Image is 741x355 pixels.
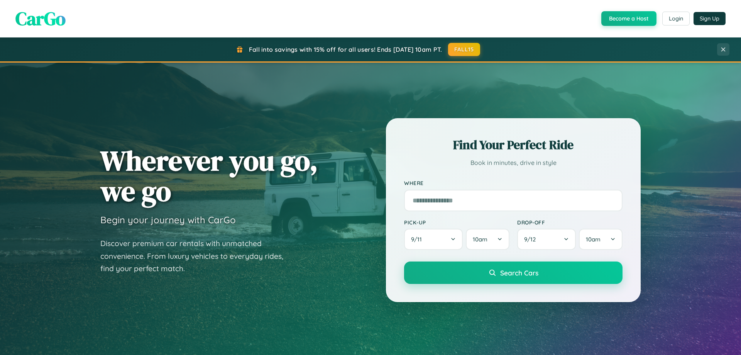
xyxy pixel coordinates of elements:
[500,268,538,277] span: Search Cars
[411,236,426,243] span: 9 / 11
[517,219,623,226] label: Drop-off
[404,262,623,284] button: Search Cars
[249,46,442,53] span: Fall into savings with 15% off for all users! Ends [DATE] 10am PT.
[100,237,293,275] p: Discover premium car rentals with unmatched convenience. From luxury vehicles to everyday rides, ...
[586,236,601,243] span: 10am
[473,236,487,243] span: 10am
[15,6,66,31] span: CarGo
[662,12,690,25] button: Login
[404,157,623,168] p: Book in minutes, drive in style
[466,229,509,250] button: 10am
[517,229,576,250] button: 9/12
[579,229,623,250] button: 10am
[601,11,656,26] button: Become a Host
[524,236,540,243] span: 9 / 12
[404,229,463,250] button: 9/11
[448,43,480,56] button: FALL15
[694,12,726,25] button: Sign Up
[404,180,623,187] label: Where
[100,145,318,206] h1: Wherever you go, we go
[404,136,623,153] h2: Find Your Perfect Ride
[404,219,509,226] label: Pick-up
[100,214,236,226] h3: Begin your journey with CarGo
